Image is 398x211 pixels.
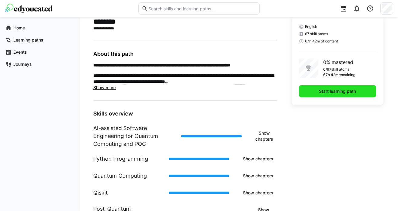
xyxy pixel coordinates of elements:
span: Show chapters [242,173,274,179]
h3: About this path [93,51,277,57]
p: remaining [339,72,355,77]
p: 0/67 [323,67,331,72]
span: 67 skill atoms [305,32,328,36]
button: Show chapters [251,127,277,145]
span: Show chapters [254,130,274,142]
button: Start learning path [299,85,376,97]
h1: Quantum Computing [93,172,147,180]
span: 67h 42m of content [305,39,338,44]
p: skill atoms [331,67,349,72]
h1: Python Programming [93,155,148,163]
p: 67h 42m [323,72,339,77]
span: Start learning path [318,88,357,94]
h1: Qiskit [93,189,108,197]
input: Search skills and learning paths… [148,6,256,11]
h1: AI-assisted Software Engineering for Quantum Computing and PQC [93,124,176,148]
button: Show chapters [239,187,277,199]
span: Show chapters [242,190,274,196]
button: Show chapters [239,153,277,165]
span: Show chapters [242,156,274,162]
span: Show more [93,85,116,90]
p: 0% mastered [323,59,355,66]
span: English [305,24,317,29]
h3: Skills overview [93,110,277,117]
button: Show chapters [239,170,277,182]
